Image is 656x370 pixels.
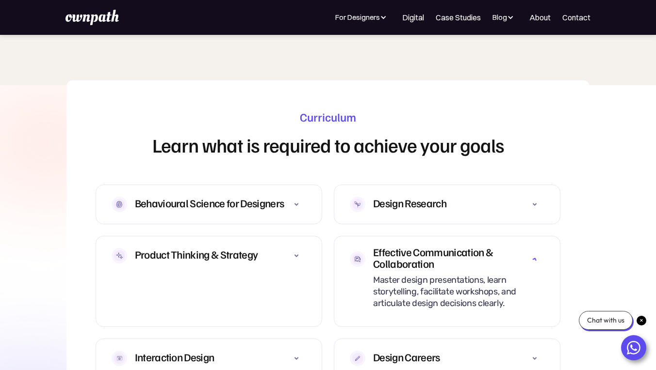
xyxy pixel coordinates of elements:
div: Interaction Design [112,347,306,370]
div: Interaction Design [135,351,214,363]
div: Blog [492,12,518,23]
div: Design Careers [350,347,544,370]
a: Contact [562,12,590,23]
h3: Curriculum [66,109,590,124]
div: Design Research [350,193,544,216]
a: Digital [402,12,424,23]
a: Case Studies [436,12,481,23]
div: Effective Communication & Collaboration [350,244,544,274]
div: Blog [492,12,507,23]
strong: Effective Communication & Collaboration [373,245,493,270]
p: Master design presentations, learn storytelling, facilitate workshops, and articulate design deci... [373,274,525,309]
nav: Effective Communication & Collaboration [350,274,544,319]
div: Chat with us [579,311,633,330]
div: For Designers [335,12,380,23]
div: Product Thinking & Strategy [112,244,306,267]
div: Design Research [373,197,446,209]
a: About [529,12,551,23]
div: Product Thinking & Strategy [135,248,258,260]
h1: Learn what is required to achieve your goals [66,134,590,155]
div: Behavioural Science for Designers [112,193,306,216]
div: For Designers [335,12,391,23]
div: Design Careers [373,351,440,363]
div: Behavioural Science for Designers [135,197,284,209]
